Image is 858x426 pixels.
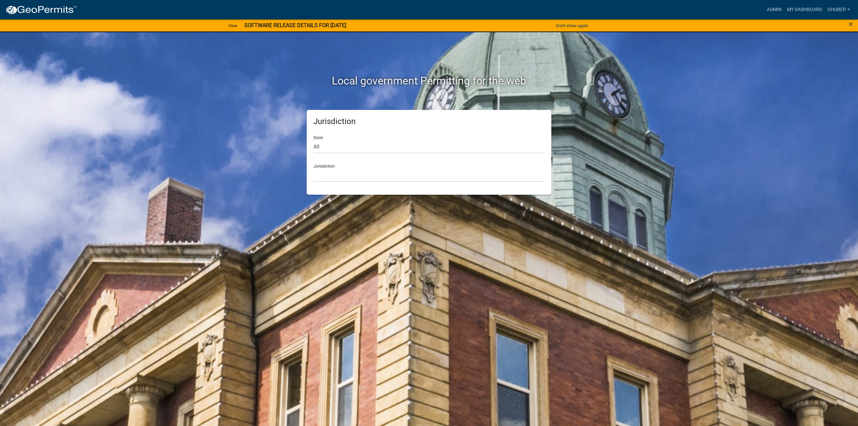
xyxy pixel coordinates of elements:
h5: Jurisdiction [313,117,545,126]
span: × [849,19,853,29]
a: My Dashboard [784,3,825,16]
button: Don't show again [553,20,591,31]
a: View [226,20,240,31]
strong: SOFTWARE RELEASE DETAILS FOR [DATE] [244,22,346,28]
a: Admin [764,3,784,16]
h2: Local government Permitting for the web [243,74,615,87]
button: Close [849,20,853,28]
a: GHuber [825,3,853,16]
